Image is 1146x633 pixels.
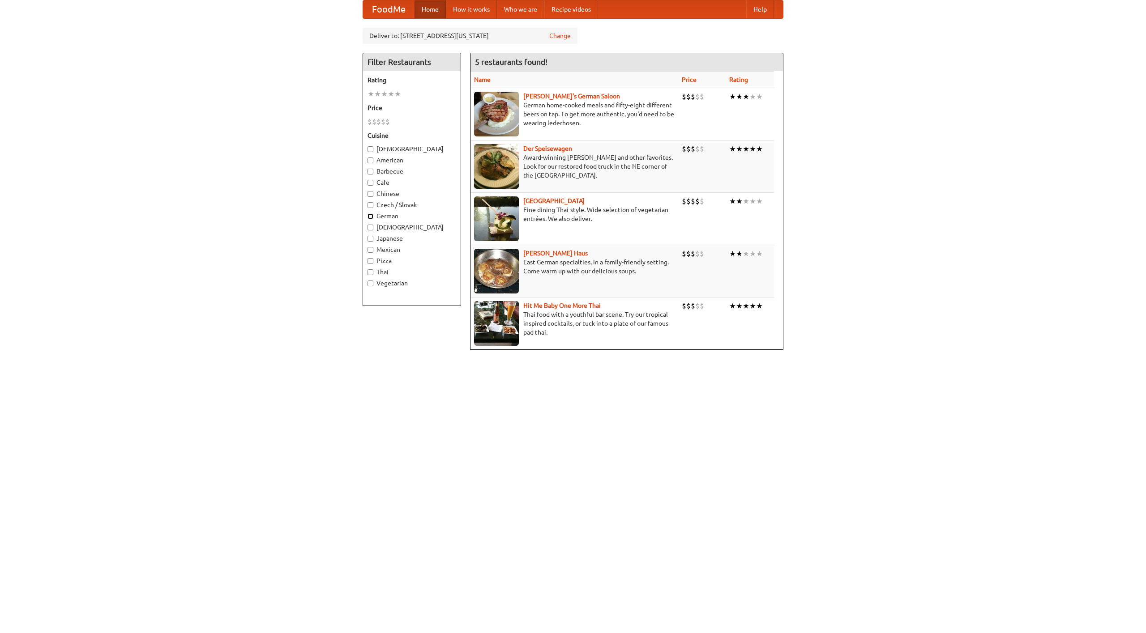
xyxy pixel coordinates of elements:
label: German [368,212,456,221]
li: ★ [743,92,749,102]
li: ★ [749,301,756,311]
li: ★ [756,196,763,206]
input: Vegetarian [368,280,373,286]
label: American [368,156,456,165]
li: $ [691,249,695,259]
li: $ [691,144,695,154]
img: speisewagen.jpg [474,144,519,189]
li: ★ [756,301,763,311]
li: $ [682,92,686,102]
input: German [368,213,373,219]
li: ★ [736,249,743,259]
li: $ [691,92,695,102]
li: $ [682,249,686,259]
li: $ [695,301,700,311]
li: $ [700,92,704,102]
p: Thai food with a youthful bar scene. Try our tropical inspired cocktails, or tuck into a plate of... [474,310,675,337]
a: How it works [446,0,497,18]
li: $ [700,249,704,259]
label: Japanese [368,234,456,243]
li: $ [686,144,691,154]
input: Mexican [368,247,373,253]
li: ★ [374,89,381,99]
li: ★ [736,196,743,206]
li: $ [700,144,704,154]
a: Price [682,76,697,83]
li: ★ [756,249,763,259]
label: Mexican [368,245,456,254]
label: Czech / Slovak [368,200,456,209]
ng-pluralize: 5 restaurants found! [475,58,547,66]
li: $ [691,196,695,206]
div: Deliver to: [STREET_ADDRESS][US_STATE] [363,28,577,44]
a: Change [549,31,571,40]
li: $ [686,301,691,311]
label: Chinese [368,189,456,198]
li: ★ [736,301,743,311]
p: Fine dining Thai-style. Wide selection of vegetarian entrées. We also deliver. [474,205,675,223]
img: satay.jpg [474,196,519,241]
a: Recipe videos [544,0,598,18]
label: [DEMOGRAPHIC_DATA] [368,223,456,232]
label: Vegetarian [368,279,456,288]
input: Chinese [368,191,373,197]
li: ★ [743,301,749,311]
li: $ [686,196,691,206]
a: [GEOGRAPHIC_DATA] [523,197,585,204]
label: Barbecue [368,167,456,176]
h5: Price [368,103,456,112]
li: ★ [749,196,756,206]
li: $ [376,117,381,127]
input: Pizza [368,258,373,264]
li: ★ [729,92,736,102]
input: Thai [368,269,373,275]
label: [DEMOGRAPHIC_DATA] [368,144,456,153]
input: [DEMOGRAPHIC_DATA] [368,225,373,230]
a: FoodMe [363,0,415,18]
li: ★ [394,89,401,99]
li: $ [695,249,700,259]
li: $ [682,196,686,206]
li: ★ [756,92,763,102]
a: Rating [729,76,748,83]
b: Hit Me Baby One More Thai [523,302,601,309]
li: ★ [729,301,736,311]
li: ★ [749,249,756,259]
h5: Rating [368,76,456,85]
li: ★ [381,89,388,99]
li: ★ [743,196,749,206]
li: ★ [729,249,736,259]
input: American [368,157,373,163]
li: $ [695,196,700,206]
img: kohlhaus.jpg [474,249,519,293]
input: Cafe [368,180,373,186]
li: ★ [749,92,756,102]
li: ★ [756,144,763,154]
p: East German specialties, in a family-friendly setting. Come warm up with our delicious soups. [474,258,675,276]
li: $ [695,144,700,154]
label: Cafe [368,178,456,187]
a: [PERSON_NAME] Haus [523,250,588,257]
p: German home-cooked meals and fifty-eight different beers on tap. To get more authentic, you'd nee... [474,101,675,127]
li: ★ [368,89,374,99]
img: babythai.jpg [474,301,519,346]
li: ★ [743,144,749,154]
a: Help [746,0,774,18]
li: $ [691,301,695,311]
input: Czech / Slovak [368,202,373,208]
li: ★ [749,144,756,154]
li: ★ [743,249,749,259]
li: ★ [729,144,736,154]
li: $ [686,92,691,102]
a: Who we are [497,0,544,18]
li: $ [368,117,372,127]
li: ★ [388,89,394,99]
li: $ [700,196,704,206]
a: Der Speisewagen [523,145,572,152]
p: Award-winning [PERSON_NAME] and other favorites. Look for our restored food truck in the NE corne... [474,153,675,180]
input: [DEMOGRAPHIC_DATA] [368,146,373,152]
b: [PERSON_NAME]'s German Saloon [523,93,620,100]
img: esthers.jpg [474,92,519,136]
li: $ [700,301,704,311]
